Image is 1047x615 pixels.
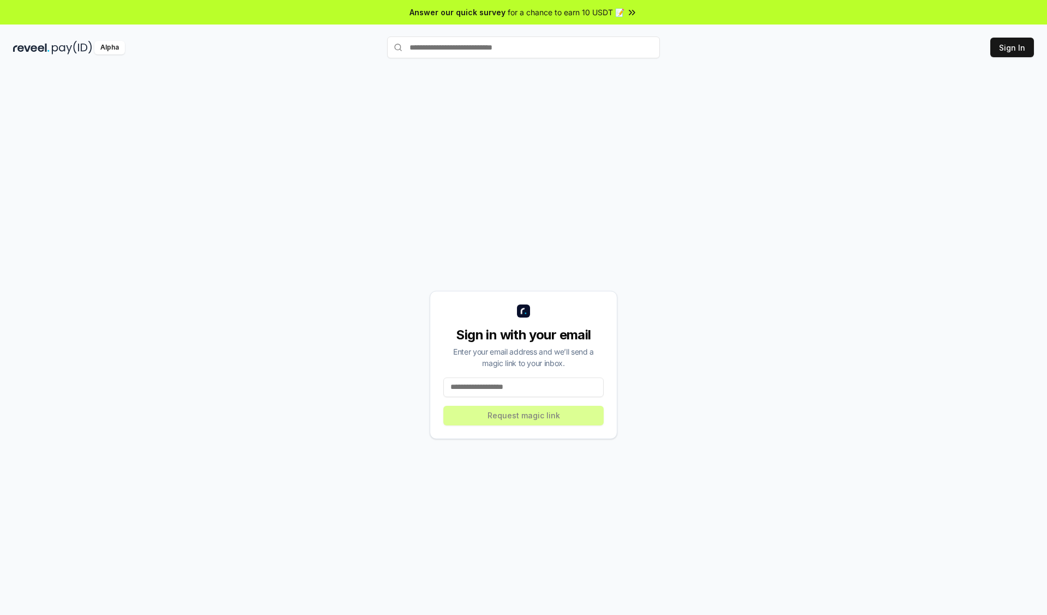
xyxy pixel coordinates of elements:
div: Alpha [94,41,125,54]
span: for a chance to earn 10 USDT 📝 [508,7,624,18]
div: Sign in with your email [443,326,604,344]
div: Enter your email address and we’ll send a magic link to your inbox. [443,346,604,369]
img: logo_small [517,305,530,318]
img: reveel_dark [13,41,50,54]
img: pay_id [52,41,92,54]
button: Sign In [990,38,1034,57]
span: Answer our quick survey [410,7,506,18]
